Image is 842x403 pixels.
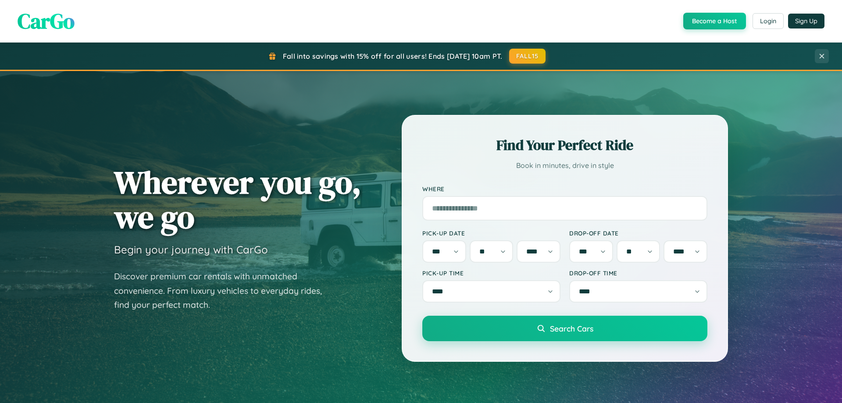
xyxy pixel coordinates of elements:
button: FALL15 [509,49,546,64]
label: Where [422,185,707,193]
label: Pick-up Date [422,229,560,237]
span: Search Cars [550,324,593,333]
button: Search Cars [422,316,707,341]
h2: Find Your Perfect Ride [422,136,707,155]
p: Discover premium car rentals with unmatched convenience. From luxury vehicles to everyday rides, ... [114,269,333,312]
label: Drop-off Time [569,269,707,277]
button: Sign Up [788,14,824,29]
label: Drop-off Date [569,229,707,237]
label: Pick-up Time [422,269,560,277]
span: Fall into savings with 15% off for all users! Ends [DATE] 10am PT. [283,52,503,61]
h3: Begin your journey with CarGo [114,243,268,256]
h1: Wherever you go, we go [114,165,361,234]
button: Login [753,13,784,29]
p: Book in minutes, drive in style [422,159,707,172]
button: Become a Host [683,13,746,29]
span: CarGo [18,7,75,36]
